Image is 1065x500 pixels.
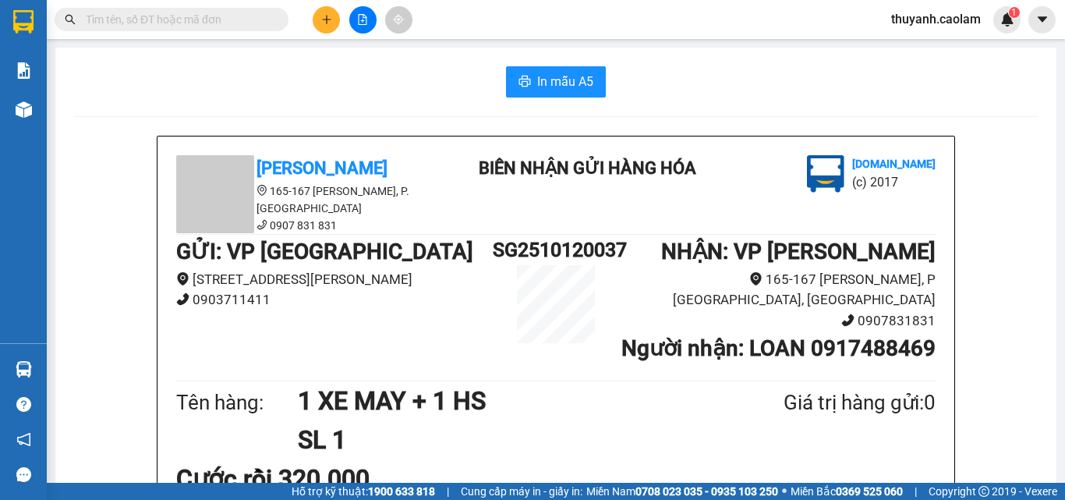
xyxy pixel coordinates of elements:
div: Tên hàng: [176,387,298,419]
span: phone [176,293,189,306]
span: plus [321,14,332,25]
span: Hỗ trợ kỹ thuật: [292,483,435,500]
button: file-add [349,6,377,34]
input: Tìm tên, số ĐT hoặc mã đơn [86,11,270,28]
span: notification [16,432,31,447]
li: (c) 2017 [852,172,936,192]
h1: SL 1 [298,420,708,459]
span: printer [518,75,531,90]
img: icon-new-feature [1000,12,1014,27]
li: 165-167 [PERSON_NAME], P [GEOGRAPHIC_DATA], [GEOGRAPHIC_DATA] [619,269,936,310]
span: 1 [1011,7,1017,18]
b: [DOMAIN_NAME] [852,158,936,170]
h1: 1 XE MAY + 1 HS [298,381,708,420]
sup: 1 [1009,7,1020,18]
span: search [65,14,76,25]
span: aim [393,14,404,25]
span: ⚪️ [782,488,787,495]
li: 0903711411 [176,289,493,310]
li: 0907 831 831 [176,217,457,234]
b: NHẬN : VP [PERSON_NAME] [661,239,936,264]
img: logo-vxr [13,10,34,34]
b: [PERSON_NAME] [257,158,387,178]
span: message [16,467,31,482]
span: environment [257,185,267,196]
b: Người nhận : LOAN 0917488469 [621,335,936,361]
span: | [447,483,449,500]
span: file-add [357,14,368,25]
button: aim [385,6,412,34]
span: Miền Nam [586,483,778,500]
img: logo.jpg [807,155,844,193]
span: | [915,483,917,500]
strong: 1900 633 818 [368,485,435,498]
img: solution-icon [16,62,32,79]
span: Miền Bắc [791,483,903,500]
b: BIÊN NHẬN GỬI HÀNG HÓA [479,158,696,178]
div: Cước rồi 320.000 [176,459,426,498]
img: warehouse-icon [16,361,32,378]
span: In mẫu A5 [537,72,593,91]
button: plus [313,6,340,34]
strong: 0708 023 035 - 0935 103 250 [635,485,778,498]
li: 0907831831 [619,310,936,332]
li: [STREET_ADDRESS][PERSON_NAME] [176,269,493,290]
b: GỬI : VP [GEOGRAPHIC_DATA] [176,239,473,264]
span: phone [257,219,267,230]
img: warehouse-icon [16,101,32,118]
span: caret-down [1035,12,1049,27]
div: Giá trị hàng gửi: 0 [708,387,936,419]
h1: SG2510120037 [493,235,619,265]
strong: 0369 525 060 [836,485,903,498]
span: Cung cấp máy in - giấy in: [461,483,582,500]
button: printerIn mẫu A5 [506,66,606,98]
li: 165-167 [PERSON_NAME], P. [GEOGRAPHIC_DATA] [176,183,457,217]
button: caret-down [1028,6,1056,34]
span: copyright [978,486,989,497]
span: phone [841,314,854,327]
span: environment [176,272,189,285]
span: question-circle [16,397,31,412]
span: environment [749,272,762,285]
span: thuyanh.caolam [879,9,993,29]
